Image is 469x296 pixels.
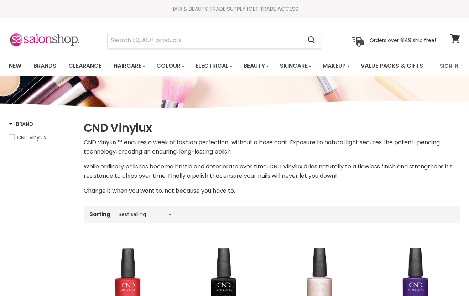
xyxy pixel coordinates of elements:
[355,58,428,73] a: Value Packs & Gifts
[238,58,273,73] a: Beauty
[4,58,27,73] a: New
[9,120,33,128] h3: Brand
[63,58,107,73] a: Clearance
[84,120,460,135] h1: CND Vinylux
[84,162,460,181] p: While ordinary polishes become brittle and deteriorate over time, CND Vinylux dries naturally to ...
[9,134,75,141] a: CND Vinylux
[84,186,460,196] p: Change it when you want to, not because you have to.
[4,56,432,76] ul: Main menu
[190,58,237,73] a: Electrical
[17,134,46,141] span: CND Vinylux
[84,138,460,156] p: CND Vinylux™ endures a week of fashion perfection...without a base coat. Exposure to natural ligh...
[370,37,436,43] p: Orders over $149 ship free!
[108,58,150,73] a: Haircare
[249,5,298,12] a: GET TRADE ACCESS
[151,58,189,73] a: Colour
[108,32,302,48] input: Search
[275,58,316,73] a: Skincare
[107,32,321,49] form: Product
[89,211,110,217] label: Sorting
[302,32,321,48] button: Search
[28,58,62,73] a: Brands
[436,58,463,73] a: Sign In
[317,58,354,73] a: Makeup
